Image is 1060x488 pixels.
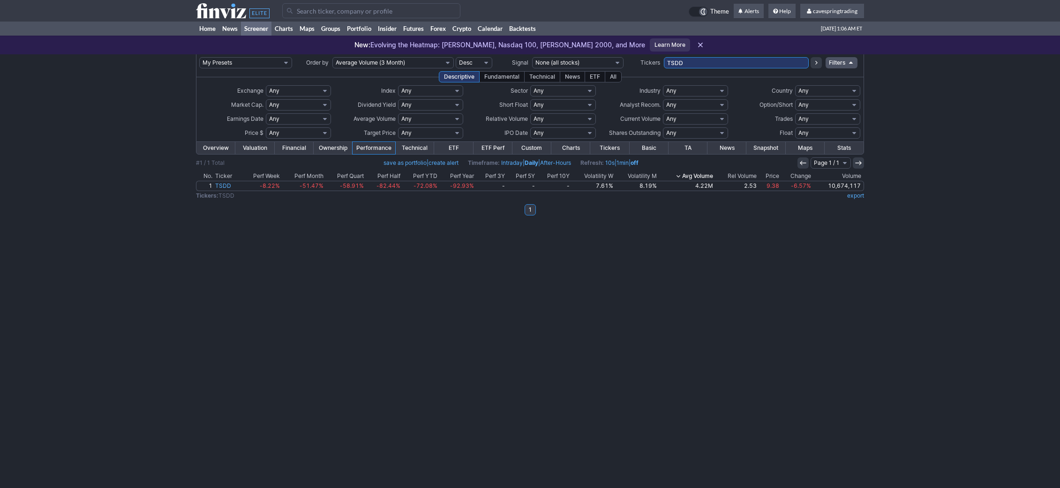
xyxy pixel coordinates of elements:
[605,71,622,82] div: All
[474,142,512,154] a: ETF Perf
[506,22,539,36] a: Backtests
[486,115,528,122] span: Relative Volume
[780,129,793,136] span: Float
[812,181,864,191] a: 10,674,117
[767,182,779,189] span: 9.38
[615,181,658,191] a: 8.19%
[560,71,585,82] div: News
[439,171,475,181] th: Perf Year
[439,181,475,191] a: -92.93%
[707,142,746,154] a: News
[475,181,506,191] a: -
[429,159,459,166] a: create alert
[314,142,353,154] a: Ownership
[775,115,793,122] span: Trades
[468,159,500,166] b: Timeframe:
[620,115,661,122] span: Current Volume
[468,158,571,168] span: | |
[306,59,329,66] span: Order by
[504,129,528,136] span: IPO Date
[219,22,241,36] a: News
[536,181,571,191] a: -
[812,171,864,181] th: Volume
[376,182,400,189] span: -82.44%
[296,22,318,36] a: Maps
[511,87,528,94] span: Sector
[475,171,506,181] th: Perf 3Y
[196,191,660,200] td: TSDD
[231,101,263,108] span: Market Cap.
[825,142,864,154] a: Stats
[358,101,396,108] span: Dividend Yield
[746,142,785,154] a: Snapshot
[196,181,214,191] a: 1
[402,171,439,181] th: Perf YTD
[540,159,571,166] a: After-Hours
[772,87,793,94] span: Country
[381,87,396,94] span: Index
[214,171,241,181] th: Ticker
[214,181,241,191] a: TSDD
[551,142,590,154] a: Charts
[734,4,764,19] a: Alerts
[196,158,225,168] div: #1 / 1 Total
[402,181,439,191] a: -72.08%
[630,142,669,154] a: Basic
[479,71,525,82] div: Fundamental
[639,87,661,94] span: Industry
[781,171,812,181] th: Change
[525,204,536,215] a: 1
[609,129,661,136] span: Shares Outstanding
[413,182,437,189] span: -72.08%
[571,171,615,181] th: Volatility W
[383,158,459,168] span: |
[353,115,396,122] span: Average Volume
[506,171,536,181] th: Perf 5Y
[512,142,551,154] a: Custom
[439,71,480,82] div: Descriptive
[616,159,629,166] a: 1min
[375,22,400,36] a: Insider
[758,181,781,191] a: 9.38
[669,142,707,154] a: TA
[318,22,344,36] a: Groups
[768,4,796,19] a: Help
[847,192,864,199] a: export
[580,159,604,166] b: Refresh:
[353,142,395,154] a: Performance
[340,182,364,189] span: -58.91%
[605,159,615,166] a: 10s
[571,181,615,191] a: 7.61%
[400,22,427,36] a: Futures
[196,142,235,154] a: Overview
[506,181,536,191] a: -
[813,7,857,15] span: cavespringtrading
[271,22,296,36] a: Charts
[364,129,396,136] span: Target Price
[524,71,560,82] div: Technical
[525,159,538,166] a: Daily
[235,142,274,154] a: Valuation
[714,171,758,181] th: Rel Volume
[281,171,325,181] th: Perf Month
[241,181,281,191] a: -8.22%
[501,159,523,166] a: Intraday
[759,101,793,108] span: Option/Short
[365,171,402,181] th: Perf Half
[365,181,402,191] a: -82.44%
[344,22,375,36] a: Portfolio
[427,22,449,36] a: Forex
[529,204,532,215] b: 1
[714,181,758,191] a: 2.53
[615,171,658,181] th: Volatility M
[474,22,506,36] a: Calendar
[300,182,323,189] span: -51.47%
[260,182,280,189] span: -8.22%
[658,181,714,191] a: 4.22M
[758,171,781,181] th: Price
[821,22,862,36] span: [DATE] 1:06 AM ET
[450,182,474,189] span: -92.93%
[227,115,263,122] span: Earnings Date
[826,57,857,68] a: Filters
[275,142,314,154] a: Financial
